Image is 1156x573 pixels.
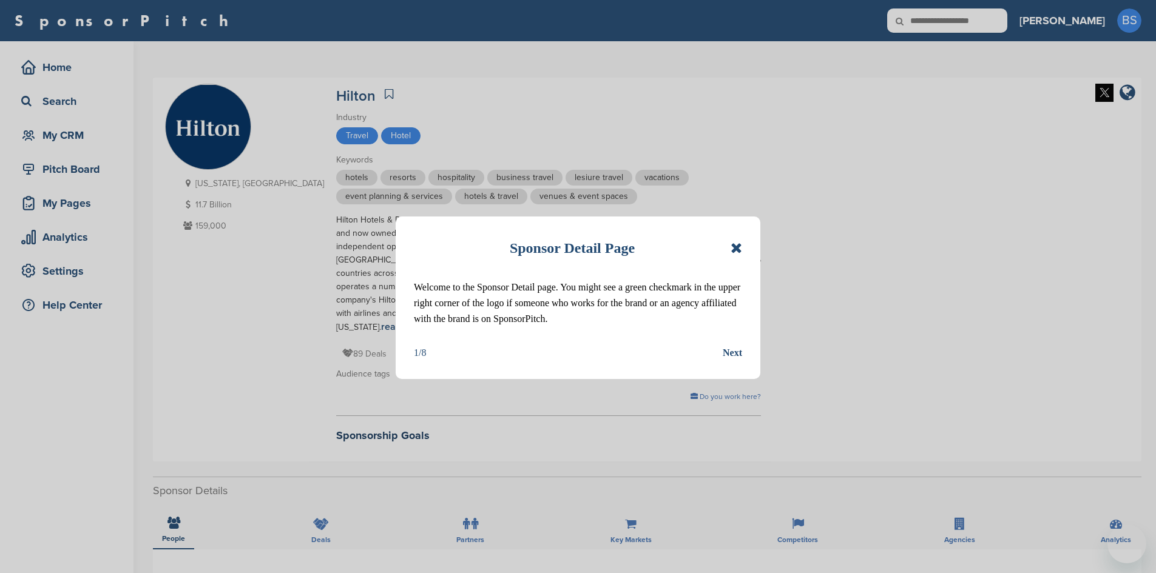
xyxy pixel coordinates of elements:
[510,235,635,261] h1: Sponsor Detail Page
[1107,524,1146,563] iframe: Button to launch messaging window
[414,280,742,327] p: Welcome to the Sponsor Detail page. You might see a green checkmark in the upper right corner of ...
[414,345,426,361] div: 1/8
[723,345,742,361] button: Next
